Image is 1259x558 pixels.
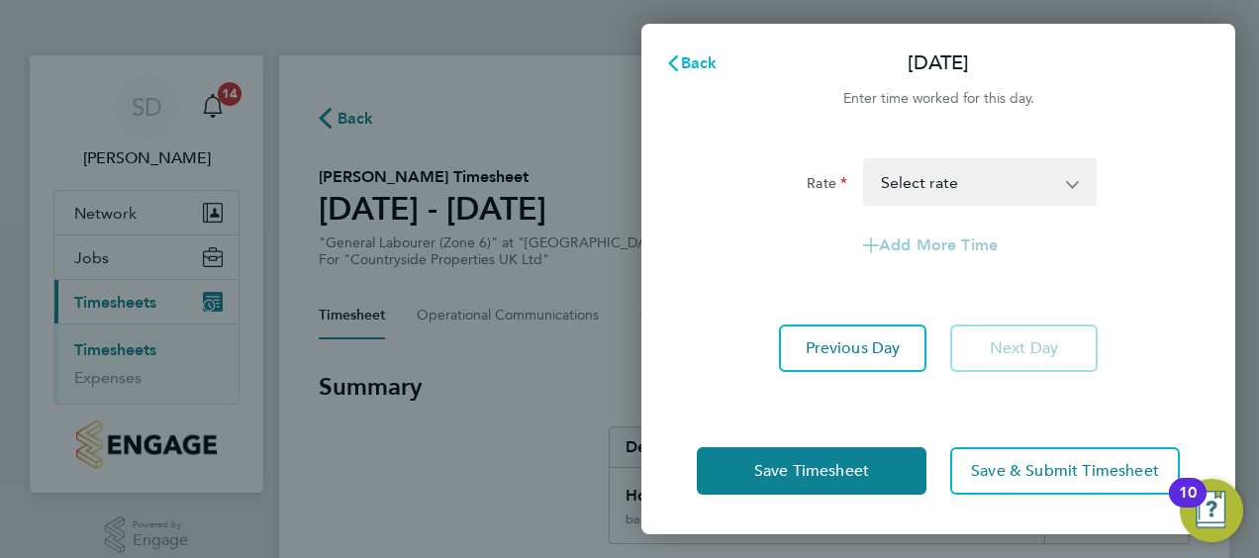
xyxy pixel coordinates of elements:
label: Rate [807,174,847,198]
button: Save & Submit Timesheet [950,447,1180,495]
span: Save & Submit Timesheet [971,461,1159,481]
span: Save Timesheet [754,461,869,481]
p: [DATE] [908,49,969,77]
button: Save Timesheet [697,447,926,495]
span: Back [681,53,718,72]
button: Previous Day [779,325,926,372]
button: Open Resource Center, 10 new notifications [1180,479,1243,542]
div: 10 [1179,493,1197,518]
button: Back [645,44,737,83]
span: Previous Day [806,338,901,358]
div: Enter time worked for this day. [641,87,1235,111]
